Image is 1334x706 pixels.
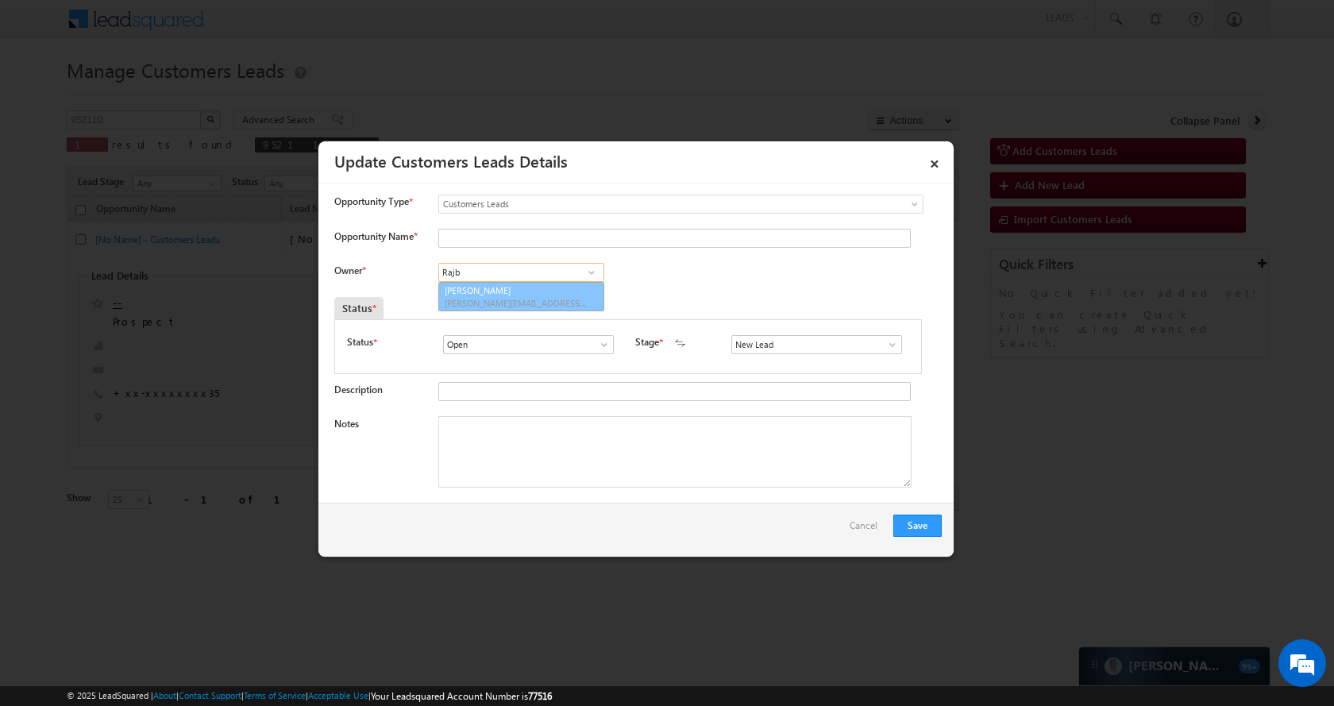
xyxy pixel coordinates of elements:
[216,489,288,511] em: Start Chat
[21,147,290,476] textarea: Type your message and hit 'Enter'
[445,297,588,309] span: [PERSON_NAME][EMAIL_ADDRESS][DOMAIN_NAME]
[893,515,942,537] button: Save
[347,335,373,349] label: Status
[334,384,383,395] label: Description
[850,515,885,545] a: Cancel
[83,83,267,104] div: Chat with us now
[590,337,610,353] a: Show All Items
[260,8,299,46] div: Minimize live chat window
[438,263,604,282] input: Type to Search
[179,690,241,700] a: Contact Support
[153,690,176,700] a: About
[528,690,552,702] span: 77516
[334,230,417,242] label: Opportunity Name
[635,335,659,349] label: Stage
[67,689,552,704] span: © 2025 LeadSquared | | | | |
[443,335,614,354] input: Type to Search
[878,337,898,353] a: Show All Items
[438,195,923,214] a: Customers Leads
[438,282,604,312] a: [PERSON_NAME]
[27,83,67,104] img: d_60004797649_company_0_60004797649
[439,197,858,211] span: Customers Leads
[308,690,368,700] a: Acceptable Use
[244,690,306,700] a: Terms of Service
[371,690,552,702] span: Your Leadsquared Account Number is
[334,418,359,430] label: Notes
[921,147,948,175] a: ×
[581,264,601,280] a: Show All Items
[731,335,902,354] input: Type to Search
[334,297,384,319] div: Status
[334,264,365,276] label: Owner
[334,195,409,209] span: Opportunity Type
[334,149,568,172] a: Update Customers Leads Details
